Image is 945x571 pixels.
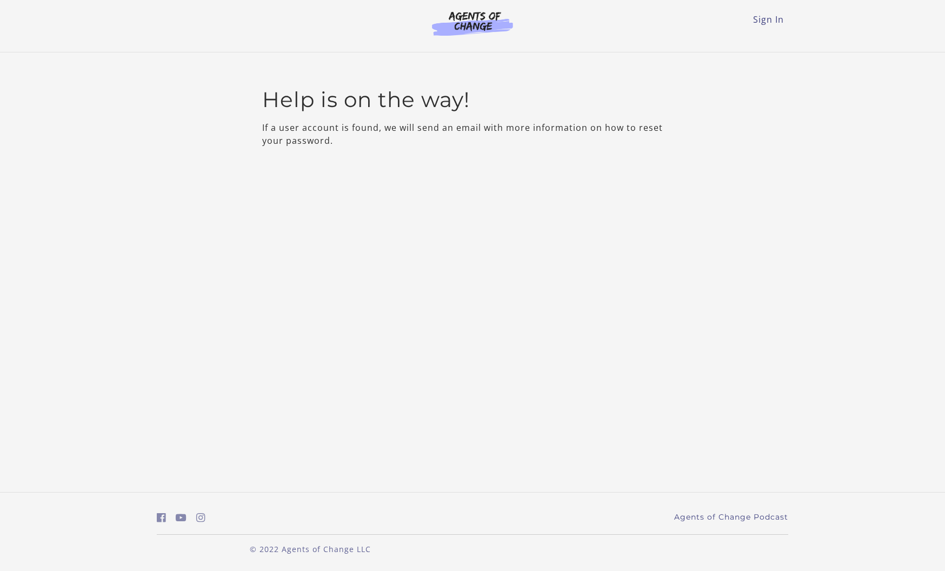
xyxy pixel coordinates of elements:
p: © 2022 Agents of Change LLC [157,543,464,555]
i: https://www.youtube.com/c/AgentsofChangeTestPrepbyMeaganMitchell (Open in a new window) [176,513,187,523]
a: https://www.youtube.com/c/AgentsofChangeTestPrepbyMeaganMitchell (Open in a new window) [176,510,187,526]
a: Agents of Change Podcast [674,512,788,523]
a: https://www.facebook.com/groups/aswbtestprep (Open in a new window) [157,510,166,526]
i: https://www.instagram.com/agentsofchangeprep/ (Open in a new window) [196,513,205,523]
h2: Help is on the way! [262,87,683,112]
i: https://www.facebook.com/groups/aswbtestprep (Open in a new window) [157,513,166,523]
p: If a user account is found, we will send an email with more information on how to reset your pass... [262,121,683,147]
a: https://www.instagram.com/agentsofchangeprep/ (Open in a new window) [196,510,205,526]
img: Agents of Change Logo [421,11,524,36]
a: Sign In [753,14,784,25]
